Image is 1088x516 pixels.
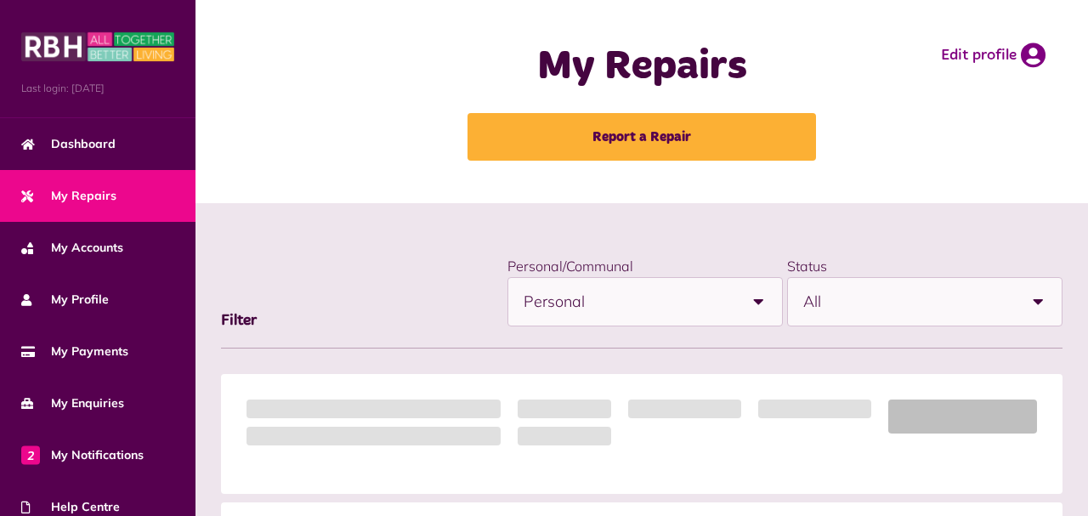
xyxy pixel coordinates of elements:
[21,446,144,464] span: My Notifications
[21,291,109,309] span: My Profile
[941,43,1045,68] a: Edit profile
[21,135,116,153] span: Dashboard
[21,343,128,360] span: My Payments
[21,81,174,96] span: Last login: [DATE]
[21,445,40,464] span: 2
[21,394,124,412] span: My Enquiries
[21,239,123,257] span: My Accounts
[467,113,816,161] a: Report a Repair
[21,498,120,516] span: Help Centre
[21,187,116,205] span: My Repairs
[436,43,848,92] h1: My Repairs
[21,30,174,64] img: MyRBH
